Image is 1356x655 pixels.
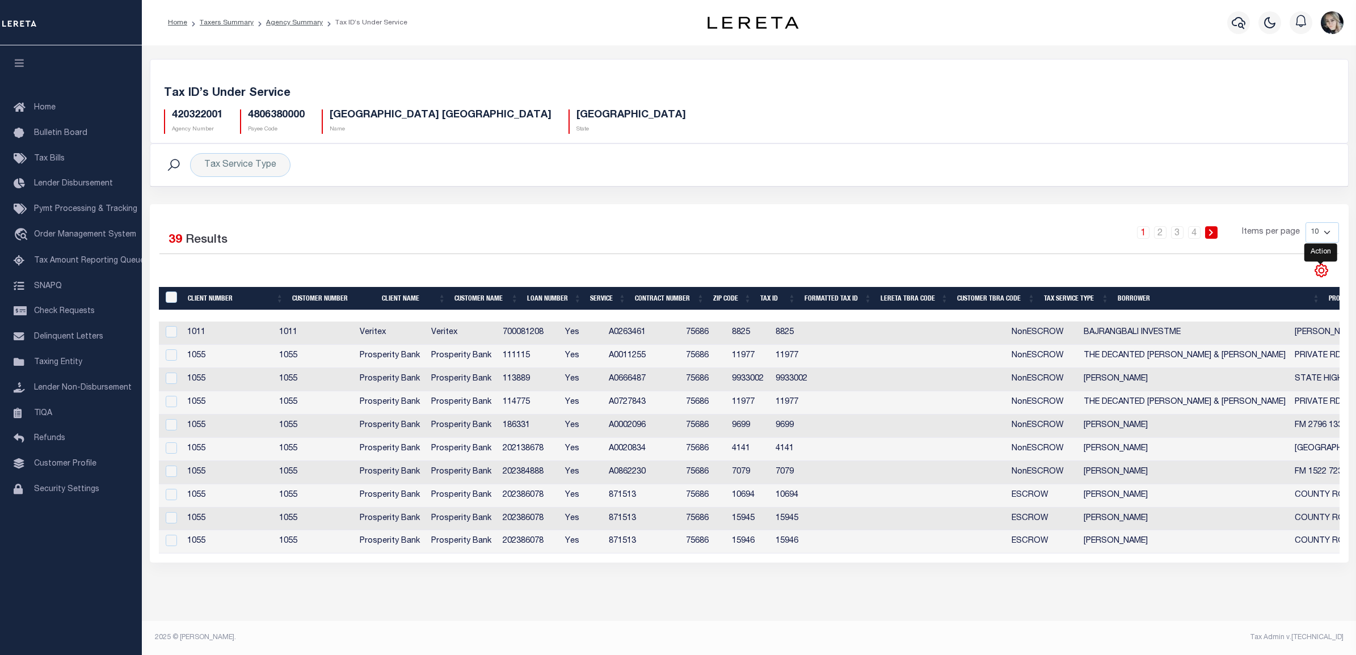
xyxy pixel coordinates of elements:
[168,19,187,26] a: Home
[355,484,427,508] td: Prosperity Bank
[1079,322,1290,345] td: BAJRANGBALI INVESTME
[1007,345,1080,368] td: NonESCROW
[498,438,560,461] td: 202138678
[355,530,427,553] td: Prosperity Bank
[1007,438,1080,461] td: NonESCROW
[275,508,355,531] td: 1055
[727,508,770,531] td: 15945
[355,368,427,391] td: Prosperity Bank
[604,530,681,553] td: 871513
[34,205,137,213] span: Pymt Processing & Tracking
[681,484,727,508] td: 75686
[498,322,560,345] td: 700081208
[275,530,355,553] td: 1055
[183,461,275,484] td: 1055
[427,391,498,415] td: Prosperity Bank
[200,19,254,26] a: Taxers Summary
[1007,530,1080,553] td: ESCROW
[523,287,586,310] th: Loan Number: activate to sort column ascending
[34,104,56,112] span: Home
[183,345,275,368] td: 1055
[275,368,355,391] td: 1055
[34,155,65,163] span: Tax Bills
[1007,391,1080,415] td: NonESCROW
[727,484,770,508] td: 10694
[771,391,846,415] td: 11977
[183,508,275,531] td: 1055
[498,345,560,368] td: 111115
[164,87,1334,100] h5: Tax ID’s Under Service
[498,391,560,415] td: 114775
[1304,243,1337,261] div: Action
[427,415,498,438] td: Prosperity Bank
[757,632,1344,643] div: Tax Admin v.[TECHNICAL_ID]
[727,368,770,391] td: 9933002
[604,368,681,391] td: A0666487
[172,125,223,134] p: Agency Number
[561,438,604,461] td: Yes
[953,287,1039,310] th: Customer TBRA Code: activate to sort column ascending
[576,125,686,134] p: State
[771,530,846,553] td: 15946
[681,508,727,531] td: 75686
[1007,484,1080,508] td: ESCROW
[355,415,427,438] td: Prosperity Bank
[604,508,681,531] td: 871513
[1079,415,1290,438] td: [PERSON_NAME]
[561,415,604,438] td: Yes
[169,234,182,246] span: 39
[1242,226,1300,239] span: Items per page
[771,461,846,484] td: 7079
[34,257,145,265] span: Tax Amount Reporting Queue
[498,415,560,438] td: 186331
[576,109,686,122] h5: [GEOGRAPHIC_DATA]
[561,345,604,368] td: Yes
[355,391,427,415] td: Prosperity Bank
[34,460,96,468] span: Customer Profile
[727,530,770,553] td: 15946
[183,368,275,391] td: 1055
[183,322,275,345] td: 1011
[1007,368,1080,391] td: NonESCROW
[34,409,52,417] span: TIQA
[498,368,560,391] td: 113889
[355,461,427,484] td: Prosperity Bank
[498,508,560,531] td: 202386078
[1079,461,1290,484] td: [PERSON_NAME]
[427,368,498,391] td: Prosperity Bank
[183,287,288,310] th: Client Number: activate to sort column ascending
[1079,391,1290,415] td: THE DECANTED [PERSON_NAME] & [PERSON_NAME]
[34,384,132,392] span: Lender Non-Disbursement
[604,415,681,438] td: A0002096
[771,415,846,438] td: 9699
[681,415,727,438] td: 75686
[727,438,770,461] td: 4141
[1039,287,1113,310] th: Tax Service Type: activate to sort column ascending
[727,461,770,484] td: 7079
[183,438,275,461] td: 1055
[727,322,770,345] td: 8825
[681,530,727,553] td: 75686
[681,391,727,415] td: 75686
[681,438,727,461] td: 75686
[266,19,323,26] a: Agency Summary
[427,322,498,345] td: Veritex
[323,18,407,28] li: Tax ID’s Under Service
[1079,530,1290,553] td: [PERSON_NAME]
[771,345,846,368] td: 11977
[727,345,770,368] td: 11977
[275,438,355,461] td: 1055
[771,322,846,345] td: 8825
[800,287,876,310] th: Formatted Tax ID: activate to sort column ascending
[248,125,305,134] p: Payee Code
[1079,508,1290,531] td: [PERSON_NAME]
[34,180,113,188] span: Lender Disbursement
[681,461,727,484] td: 75686
[275,322,355,345] td: 1011
[450,287,523,310] th: Customer Name: activate to sort column ascending
[1137,226,1149,239] a: 1
[604,484,681,508] td: 871513
[355,345,427,368] td: Prosperity Bank
[681,345,727,368] td: 75686
[876,287,953,310] th: LERETA TBRA Code: activate to sort column ascending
